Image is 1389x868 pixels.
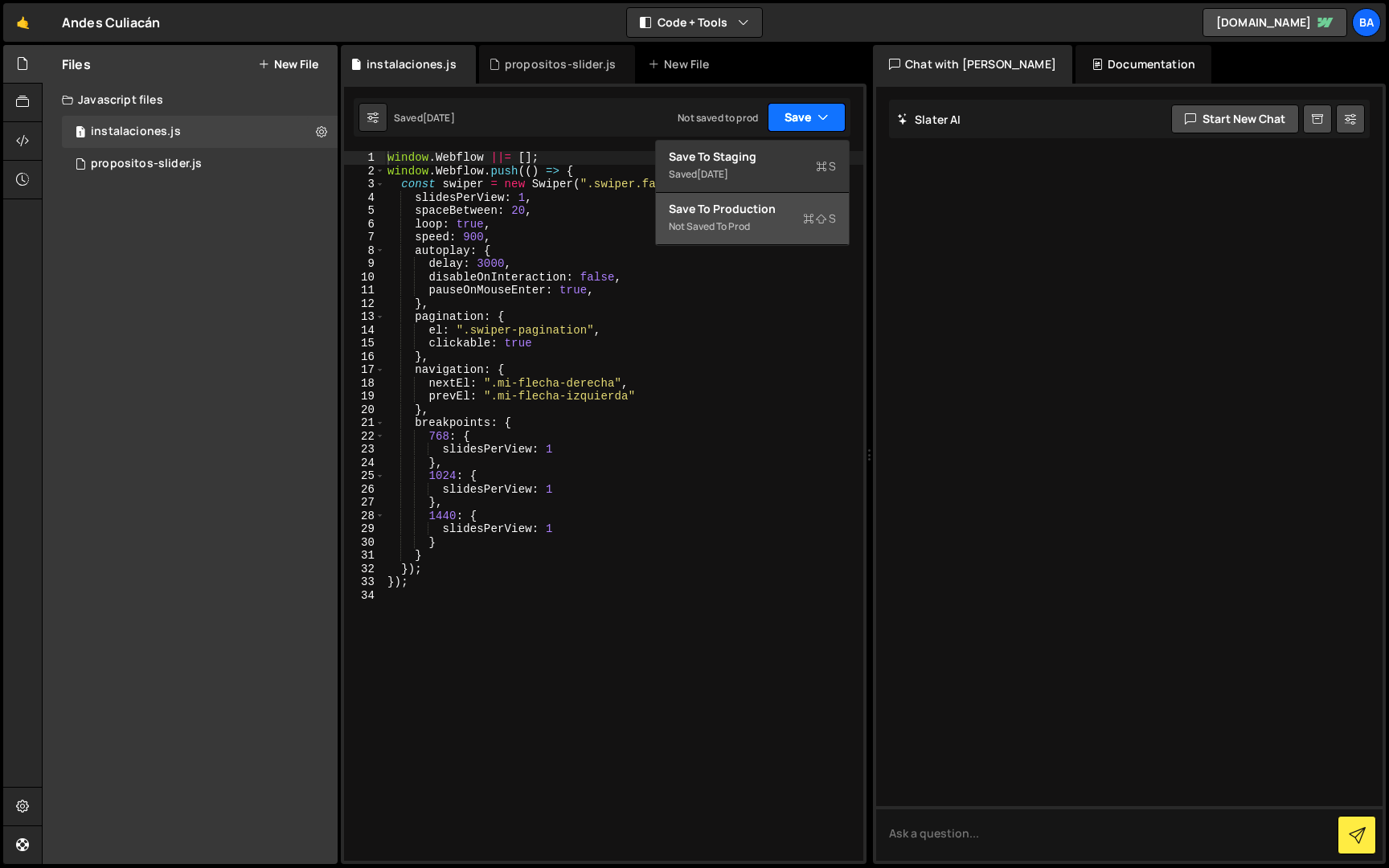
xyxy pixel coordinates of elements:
button: Code + Tools [627,8,762,37]
div: Javascript files [43,84,338,116]
div: propositos-slider.js [91,157,202,171]
div: 19 [344,390,385,403]
div: 28 [344,510,385,523]
button: New File [258,58,318,71]
button: Save to ProductionS Not saved to prod [656,193,849,245]
div: 6 [344,218,385,231]
div: propositos-slider.js [505,56,616,72]
div: Save to Staging [669,149,836,165]
a: Ba [1352,8,1381,37]
div: 9 [344,257,385,271]
div: 21 [344,416,385,430]
div: 12 [344,297,385,311]
div: 14 [344,324,385,338]
div: New File [648,56,715,72]
div: 15 [344,337,385,350]
div: Not saved to prod [669,217,836,236]
div: 34 [344,589,385,603]
div: Chat with [PERSON_NAME] [873,45,1072,84]
div: 18 [344,377,385,391]
div: 16 [344,350,385,364]
div: instalaciones.js [367,56,457,72]
div: 10 [344,271,385,285]
div: 30 [344,536,385,550]
div: 17 [344,363,385,377]
div: 20 [344,403,385,417]
span: S [803,211,836,227]
h2: Slater AI [897,112,961,127]
div: 8 [344,244,385,258]
div: 1 [344,151,385,165]
div: 17035/47261.js [62,148,338,180]
div: 24 [344,457,385,470]
div: 33 [344,575,385,589]
div: Saved [669,165,836,184]
button: Save [768,103,846,132]
div: 5 [344,204,385,218]
div: [DATE] [697,167,728,181]
div: 27 [344,496,385,510]
div: 17035/46807.js [62,116,338,148]
div: Andes Culiacán [62,13,160,32]
div: 2 [344,165,385,178]
div: Not saved to prod [678,111,758,125]
div: 29 [344,522,385,536]
div: 4 [344,191,385,205]
div: Save to Production [669,201,836,217]
div: 11 [344,284,385,297]
div: Saved [394,111,455,125]
div: 25 [344,469,385,483]
a: [DOMAIN_NAME] [1203,8,1347,37]
div: 7 [344,231,385,244]
div: 32 [344,563,385,576]
div: [DATE] [423,111,455,125]
div: 3 [344,178,385,191]
button: Start new chat [1171,104,1299,133]
a: 🤙 [3,3,43,42]
div: Documentation [1076,45,1211,84]
div: 13 [344,310,385,324]
div: 22 [344,430,385,444]
div: instalaciones.js [91,125,181,139]
button: Save to StagingS Saved[DATE] [656,141,849,193]
div: 23 [344,443,385,457]
div: 26 [344,483,385,497]
div: 31 [344,549,385,563]
h2: Files [62,55,91,73]
span: S [816,158,836,174]
span: 1 [76,127,85,140]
